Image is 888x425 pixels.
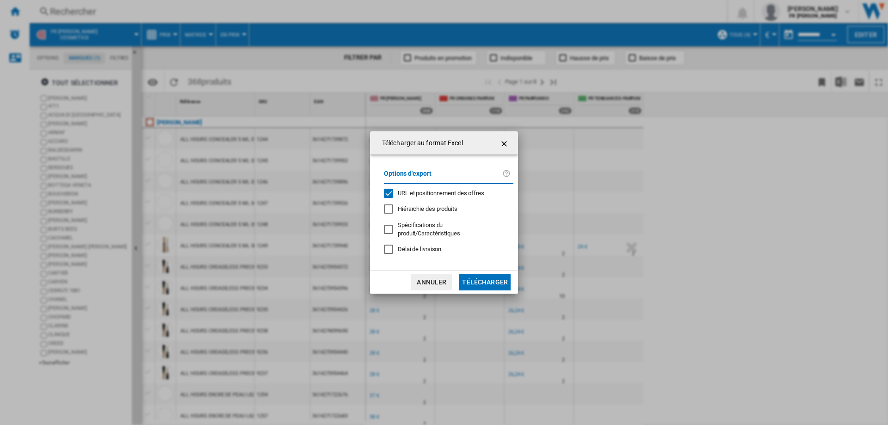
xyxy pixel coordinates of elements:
span: URL et positionnement des offres [398,190,484,197]
md-checkbox: Hiérarchie des produits [384,205,506,214]
md-checkbox: Délai de livraison [384,245,513,254]
span: Hiérarchie des produits [398,205,457,212]
h4: Télécharger au format Excel [377,139,463,148]
div: S'applique uniquement à la vision catégorie [398,221,506,238]
label: Options d'export [384,168,502,185]
button: Télécharger [459,274,511,290]
span: Délai de livraison [398,246,441,253]
md-checkbox: URL et positionnement des offres [384,189,506,197]
ng-md-icon: getI18NText('BUTTONS.CLOSE_DIALOG') [499,138,511,149]
span: Spécifications du produit/Caractéristiques [398,222,460,237]
button: Annuler [411,274,452,290]
button: getI18NText('BUTTONS.CLOSE_DIALOG') [496,134,514,152]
